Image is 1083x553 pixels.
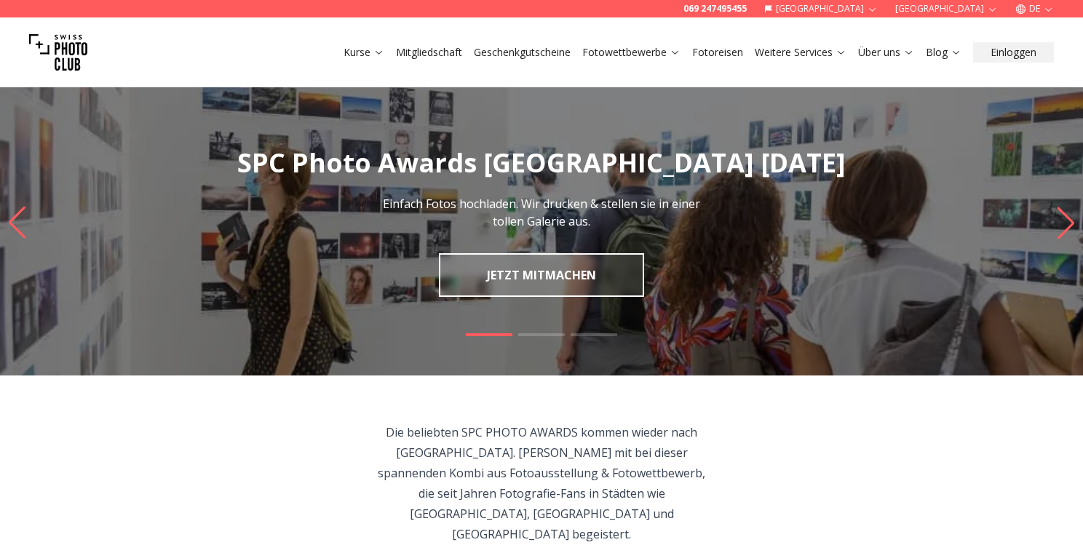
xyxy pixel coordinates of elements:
a: Mitgliedschaft [396,45,462,60]
a: Fotowettbewerbe [582,45,681,60]
p: Einfach Fotos hochladen. Wir drucken & stellen sie in einer tollen Galerie aus. [378,195,705,230]
a: Kurse [344,45,384,60]
a: Fotoreisen [692,45,743,60]
img: Swiss photo club [29,23,87,81]
a: Über uns [858,45,914,60]
p: Die beliebten SPC PHOTO AWARDS kommen wieder nach [GEOGRAPHIC_DATA]. [PERSON_NAME] mit bei dieser... [376,422,708,544]
a: 069 247495455 [683,3,747,15]
button: Fotowettbewerbe [576,42,686,63]
button: Geschenkgutscheine [468,42,576,63]
button: Fotoreisen [686,42,749,63]
button: Weitere Services [749,42,852,63]
button: Über uns [852,42,920,63]
button: Mitgliedschaft [390,42,468,63]
button: Blog [920,42,967,63]
button: Kurse [338,42,390,63]
button: Einloggen [973,42,1054,63]
a: Geschenkgutscheine [474,45,571,60]
a: Weitere Services [755,45,846,60]
a: JETZT MITMACHEN [439,253,644,297]
a: Blog [926,45,961,60]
